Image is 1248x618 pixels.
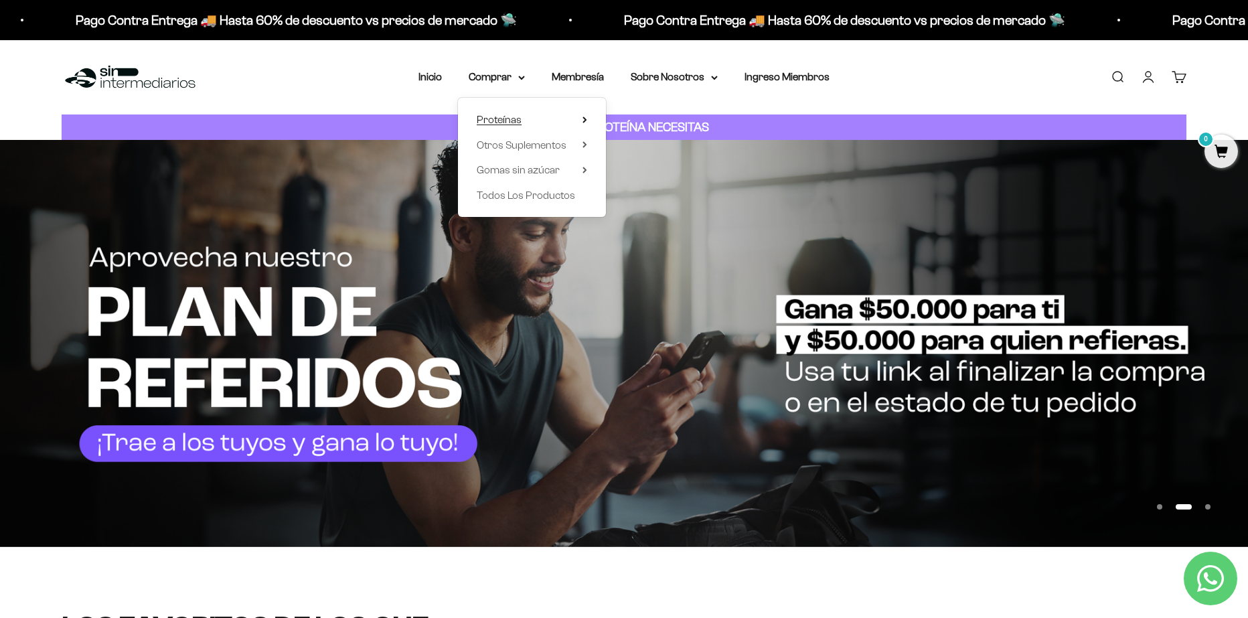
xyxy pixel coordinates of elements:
[469,68,525,86] summary: Comprar
[76,9,517,31] p: Pago Contra Entrega 🚚 Hasta 60% de descuento vs precios de mercado 🛸
[552,71,604,82] a: Membresía
[477,114,522,125] span: Proteínas
[477,111,587,129] summary: Proteínas
[477,189,575,201] span: Todos Los Productos
[477,164,560,175] span: Gomas sin azúcar
[631,68,718,86] summary: Sobre Nosotros
[624,9,1065,31] p: Pago Contra Entrega 🚚 Hasta 60% de descuento vs precios de mercado 🛸
[540,120,709,134] strong: CUANTA PROTEÍNA NECESITAS
[477,137,587,154] summary: Otros Suplementos
[1204,145,1238,160] a: 0
[418,71,442,82] a: Inicio
[477,187,587,204] a: Todos Los Productos
[477,161,587,179] summary: Gomas sin azúcar
[477,139,566,151] span: Otros Suplementos
[1198,131,1214,147] mark: 0
[745,71,830,82] a: Ingreso Miembros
